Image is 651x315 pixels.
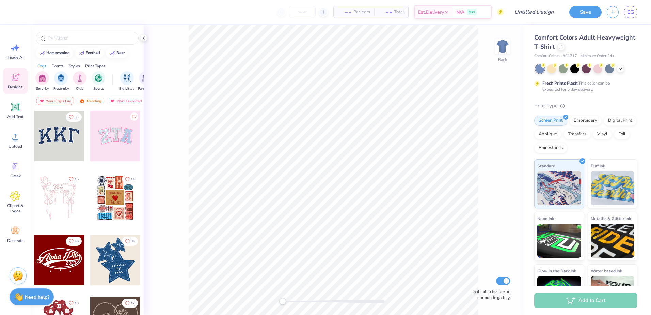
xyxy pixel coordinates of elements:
[537,267,576,274] span: Glow in the Dark Ink
[46,51,70,55] div: homecoming
[75,302,79,305] span: 10
[7,55,23,60] span: Image AI
[53,71,69,91] button: filter button
[456,9,464,16] span: N/A
[95,74,102,82] img: Sports Image
[537,162,555,169] span: Standard
[106,48,128,58] button: bear
[569,6,602,18] button: Save
[591,224,635,258] img: Metallic & Glitter Ink
[66,112,82,122] button: Like
[86,51,100,55] div: football
[418,9,444,16] span: Est. Delivery
[73,71,86,91] div: filter for Club
[537,224,581,258] img: Neon Ink
[534,116,567,126] div: Screen Print
[75,240,79,243] span: 45
[69,63,80,69] div: Styles
[122,175,138,184] button: Like
[534,53,559,59] span: Comfort Colors
[378,9,392,16] span: – –
[581,53,615,59] span: Minimum Order: 24 +
[542,80,578,86] strong: Fresh Prints Flash:
[394,9,404,16] span: Total
[591,276,635,310] img: Water based Ink
[604,116,637,126] div: Digital Print
[119,71,135,91] div: filter for Big Little Reveal
[537,171,581,205] img: Standard
[85,63,106,69] div: Print Types
[353,9,370,16] span: Per Item
[496,40,509,53] img: Back
[123,74,131,82] img: Big Little Reveal Image
[75,116,79,119] span: 33
[53,71,69,91] div: filter for Fraternity
[138,71,154,91] button: filter button
[138,86,154,91] span: Parent's Weekend
[51,63,64,69] div: Events
[591,267,622,274] span: Water based Ink
[591,171,635,205] img: Puff Ink
[542,80,626,92] div: This color can be expedited for 5 day delivery.
[289,6,316,18] input: – –
[119,86,135,91] span: Big Little Reveal
[39,51,45,55] img: trend_line.gif
[66,237,82,246] button: Like
[537,276,581,310] img: Glow in the Dark Ink
[142,74,150,82] img: Parent's Weekend Image
[131,240,135,243] span: 84
[470,288,510,301] label: Submit to feature on our public gallery.
[537,215,554,222] span: Neon Ink
[279,298,286,305] div: Accessibility label
[37,63,46,69] div: Orgs
[36,86,49,91] span: Sorority
[509,5,559,19] input: Untitled Design
[36,48,73,58] button: homecoming
[47,35,134,42] input: Try "Alpha"
[110,51,115,55] img: trend_line.gif
[122,299,138,308] button: Like
[138,71,154,91] div: filter for Parent's Weekend
[338,9,351,16] span: – –
[4,203,27,214] span: Clipart & logos
[53,86,69,91] span: Fraternity
[110,99,115,103] img: most_fav.gif
[131,302,135,305] span: 17
[593,129,612,139] div: Vinyl
[73,71,86,91] button: filter button
[35,71,49,91] div: filter for Sorority
[534,33,635,51] span: Comfort Colors Adult Heavyweight T-Shirt
[7,114,23,119] span: Add Text
[534,143,567,153] div: Rhinestones
[66,299,82,308] button: Like
[92,71,105,91] div: filter for Sports
[36,97,74,105] div: Your Org's Fav
[534,102,637,110] div: Print Type
[569,116,602,126] div: Embroidery
[131,178,135,181] span: 14
[76,74,83,82] img: Club Image
[38,74,46,82] img: Sorority Image
[107,97,145,105] div: Most Favorited
[624,6,637,18] a: EG
[7,238,23,243] span: Decorate
[57,74,65,82] img: Fraternity Image
[10,173,21,179] span: Greek
[591,162,605,169] span: Puff Ink
[469,10,475,14] span: Free
[76,86,83,91] span: Club
[9,144,22,149] span: Upload
[79,51,84,55] img: trend_line.gif
[76,97,105,105] div: Trending
[93,86,104,91] span: Sports
[119,71,135,91] button: filter button
[534,129,561,139] div: Applique
[79,99,85,103] img: trending.gif
[498,57,507,63] div: Back
[25,294,49,300] strong: Need help?
[563,53,577,59] span: # C1717
[8,84,23,90] span: Designs
[66,175,82,184] button: Like
[614,129,630,139] div: Foil
[130,112,138,121] button: Like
